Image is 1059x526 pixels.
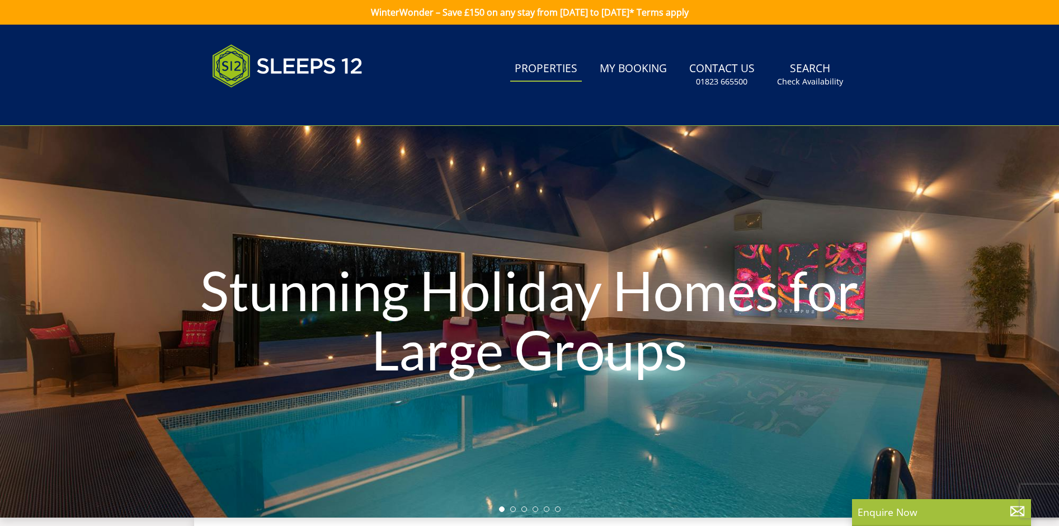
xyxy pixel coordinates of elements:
a: Properties [510,57,582,82]
a: SearchCheck Availability [773,57,848,93]
p: Enquire Now [858,505,1025,519]
small: 01823 665500 [696,76,747,87]
small: Check Availability [777,76,843,87]
a: Contact Us01823 665500 [685,57,759,93]
h1: Stunning Holiday Homes for Large Groups [159,238,900,401]
a: My Booking [595,57,671,82]
img: Sleeps 12 [212,38,363,94]
iframe: Customer reviews powered by Trustpilot [206,101,324,110]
